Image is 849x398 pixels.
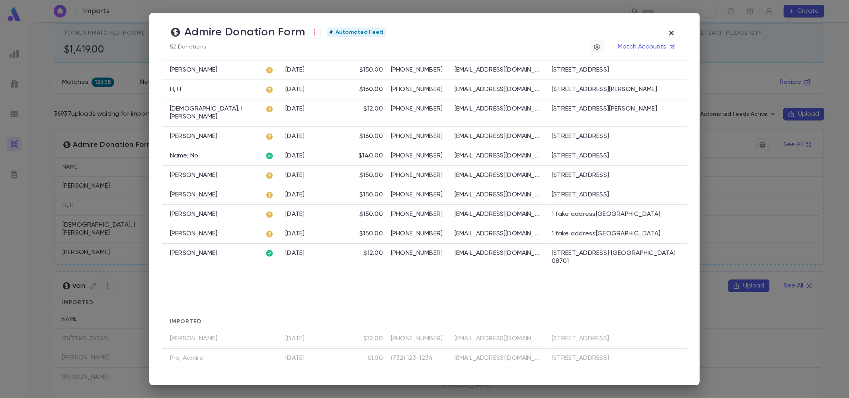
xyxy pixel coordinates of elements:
p: [PHONE_NUMBER] [391,152,447,160]
p: [PHONE_NUMBER] [391,105,447,113]
p: [EMAIL_ADDRESS][DOMAIN_NAME] [455,230,542,238]
div: 8/26/2025 [285,171,305,179]
p: [EMAIL_ADDRESS][DOMAIN_NAME] [455,249,542,257]
div: 8/27/2025 [285,354,305,362]
p: Name, No [170,152,198,160]
button: Match Accounts [613,41,679,53]
span: Imported [170,319,201,324]
p: [EMAIL_ADDRESS][DOMAIN_NAME] [455,85,542,93]
div: 8/27/2025 [285,85,305,93]
p: (732) 123-1234 [391,354,447,362]
div: $160.00 [359,132,383,140]
div: 1 fake address[GEOGRAPHIC_DATA] [552,230,661,238]
p: [PHONE_NUMBER] [391,66,447,74]
p: [EMAIL_ADDRESS][DOMAIN_NAME] [455,105,542,113]
p: [PERSON_NAME] [170,132,217,140]
p: [PHONE_NUMBER] [391,132,447,140]
div: $12.00 [363,249,383,257]
p: [PERSON_NAME] [170,191,217,199]
div: [STREET_ADDRESS] [552,132,609,140]
p: [EMAIL_ADDRESS][DOMAIN_NAME] [455,66,542,74]
p: [EMAIL_ADDRESS][DOMAIN_NAME] [455,152,542,160]
div: 8/26/2025 [285,105,305,113]
div: 8/26/2025 [285,191,305,199]
p: [PHONE_NUMBER] [391,191,447,199]
div: $140.00 [359,152,383,160]
div: $160.00 [359,85,383,93]
div: 8/27/2025 [285,66,305,74]
div: $12.00 [363,335,383,343]
div: $12.00 [363,105,383,113]
div: [STREET_ADDRESS] [552,191,609,199]
div: 1 fake address[GEOGRAPHIC_DATA] [552,210,661,218]
p: 52 Donations [170,44,386,50]
p: [PERSON_NAME] [170,249,217,257]
div: [STREET_ADDRESS] [552,152,609,160]
p: [EMAIL_ADDRESS][DOMAIN_NAME] [455,132,542,140]
div: 8/27/2025 [285,335,305,343]
p: [PHONE_NUMBER] [391,249,447,257]
p: H, H [170,85,182,93]
div: $150.00 [359,230,383,238]
p: [PERSON_NAME] [170,210,217,218]
div: [STREET_ADDRESS] [552,66,609,74]
p: [PERSON_NAME] [170,66,217,74]
p: Pro, Admire [170,354,203,362]
div: [STREET_ADDRESS][PERSON_NAME] [552,85,657,93]
p: [PHONE_NUMBER] [391,335,447,343]
p: [DEMOGRAPHIC_DATA], I [PERSON_NAME] [170,105,258,121]
p: [PHONE_NUMBER] [391,210,447,218]
p: [PERSON_NAME] [170,230,217,238]
p: [PHONE_NUMBER] [391,85,447,93]
div: [STREET_ADDRESS] [552,354,609,362]
p: [PHONE_NUMBER] [391,171,447,179]
div: $1.00 [367,354,383,362]
p: [EMAIL_ADDRESS][DOMAIN_NAME] [455,354,542,362]
div: $150.00 [359,210,383,218]
div: [STREET_ADDRESS] [552,335,609,343]
div: [STREET_ADDRESS][PERSON_NAME] [552,105,657,113]
p: [PERSON_NAME] [170,335,217,343]
div: 8/26/2025 [285,210,305,218]
div: $150.00 [359,191,383,199]
p: [EMAIL_ADDRESS][DOMAIN_NAME] [455,335,542,343]
div: 8/26/2025 [285,152,305,160]
p: [EMAIL_ADDRESS][DOMAIN_NAME] [455,171,542,179]
div: [STREET_ADDRESS] [552,171,609,179]
div: $150.00 [359,66,383,74]
span: Automated Feed [332,29,386,35]
div: 8/26/2025 [285,249,305,257]
div: 8/26/2025 [285,230,305,238]
div: $150.00 [359,171,383,179]
div: [STREET_ADDRESS] [GEOGRAPHIC_DATA] 08701 [552,249,683,265]
div: 8/26/2025 [285,132,305,140]
p: [EMAIL_ADDRESS][DOMAIN_NAME] [455,191,542,199]
h4: Admire Donation Form [170,25,321,39]
p: [PHONE_NUMBER] [391,230,447,238]
p: [EMAIL_ADDRESS][DOMAIN_NAME] [455,210,542,218]
p: [PERSON_NAME] [170,171,217,179]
